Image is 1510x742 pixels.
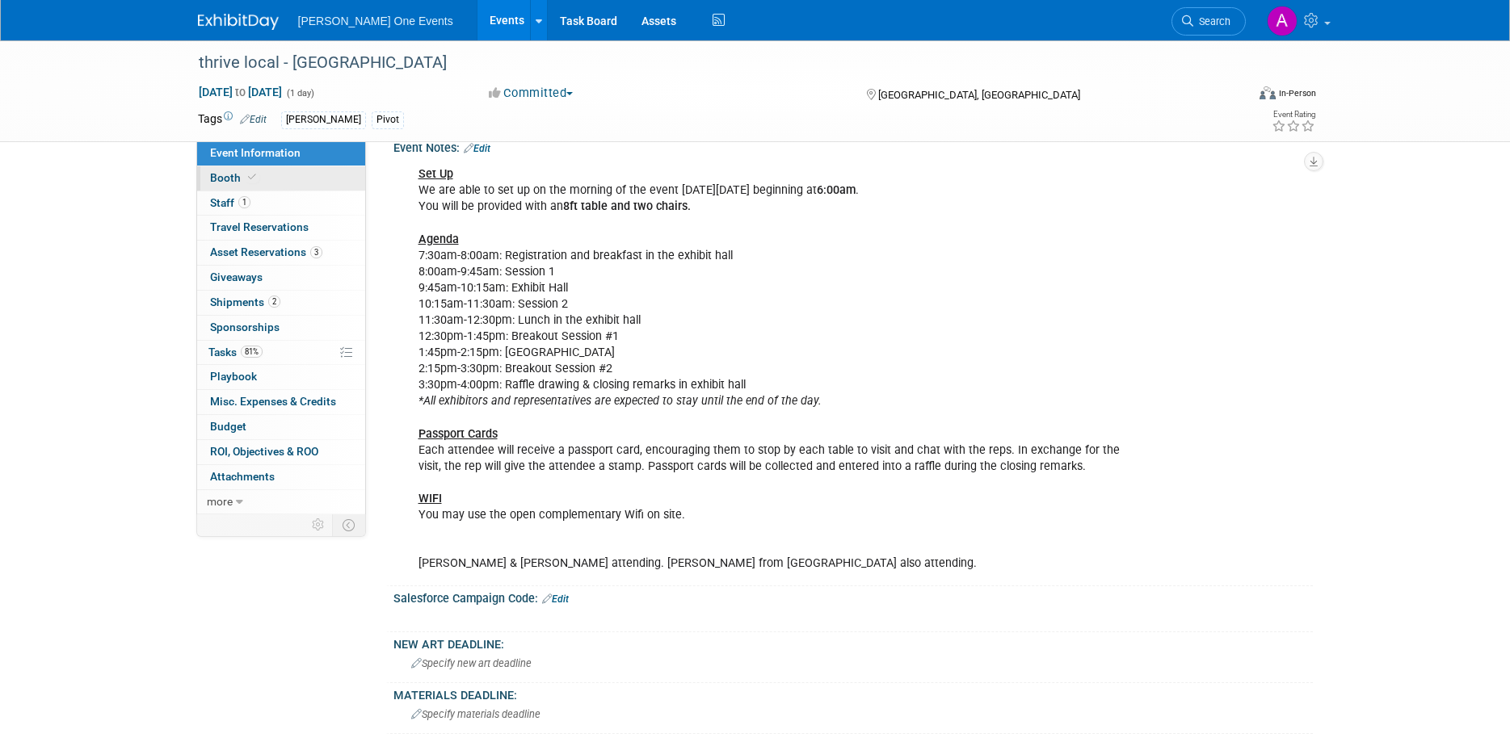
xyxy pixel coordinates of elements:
span: Booth [210,171,259,184]
span: Sponsorships [210,321,280,333]
div: In-Person [1278,87,1316,99]
span: Budget [210,420,246,433]
a: Giveaways [197,266,365,290]
div: Salesforce Campaign Code: [393,586,1313,607]
div: NEW ART DEADLINE: [393,632,1313,652]
div: We are able to set up on the morning of the event [DATE][DATE] beginning at . You will be provide... [407,158,1135,580]
span: (1 day) [285,88,314,99]
img: Format-Inperson.png [1260,86,1276,99]
a: Staff1 [197,191,365,216]
b: 8ft table and two chairs. [563,199,691,213]
div: MATERIALS DEADLINE: [393,683,1313,703]
span: to [233,86,248,99]
i: Booth reservation complete [248,173,256,182]
div: thrive local - [GEOGRAPHIC_DATA] [193,48,1222,78]
img: Amanda Bartschi [1267,6,1298,36]
span: 1 [238,196,250,208]
div: Pivot [372,111,404,128]
a: Edit [542,593,569,605]
a: Asset Reservations3 [197,241,365,265]
div: [PERSON_NAME] [281,111,366,128]
u: Set Up [419,167,453,181]
a: ROI, Objectives & ROO [197,440,365,464]
a: Event Information [197,141,365,166]
i: *All exhibitors and representatives are expected to stay until the end of the day. [419,394,822,408]
a: Search [1171,7,1246,36]
td: Toggle Event Tabs [332,514,365,535]
b: 6:00am [817,183,856,197]
u: Passport Cards [419,427,498,441]
span: Shipments [210,296,280,308]
span: ROI, Objectives & ROO [210,445,318,458]
span: Specify new art deadline [411,657,532,669]
a: Edit [240,114,267,125]
a: Sponsorships [197,316,365,340]
a: Shipments2 [197,291,365,315]
span: 2 [268,296,280,308]
td: Personalize Event Tab Strip [305,514,333,535]
span: Staff [210,196,250,209]
a: Misc. Expenses & Credits [197,390,365,414]
span: Specify materials deadline [411,708,540,720]
div: Event Format [1150,84,1317,108]
span: [GEOGRAPHIC_DATA], [GEOGRAPHIC_DATA] [878,89,1080,101]
span: Giveaways [210,270,263,283]
div: Event Rating [1272,111,1315,119]
span: Travel Reservations [210,220,309,233]
span: 81% [241,346,263,358]
span: Misc. Expenses & Credits [210,395,336,408]
span: Event Information [210,146,301,159]
a: Attachments [197,465,365,489]
a: Tasks81% [197,341,365,365]
img: ExhibitDay [198,14,279,30]
a: more [197,490,365,514]
span: Attachments [210,470,275,483]
span: [PERSON_NAME] One Events [298,15,453,27]
span: Search [1193,15,1230,27]
button: Committed [483,85,579,102]
u: Agenda [419,233,459,246]
span: Tasks [208,346,263,358]
span: [DATE] [DATE] [198,85,283,99]
a: Edit [464,143,490,154]
a: Booth [197,166,365,191]
u: WIFI [419,492,442,505]
a: Budget [197,415,365,439]
span: 3 [310,246,322,258]
a: Travel Reservations [197,216,365,240]
span: Playbook [210,370,257,383]
a: Playbook [197,365,365,389]
td: Tags [198,111,267,129]
span: Asset Reservations [210,245,322,258]
div: Event Notes: [393,136,1313,157]
span: more [207,495,233,508]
